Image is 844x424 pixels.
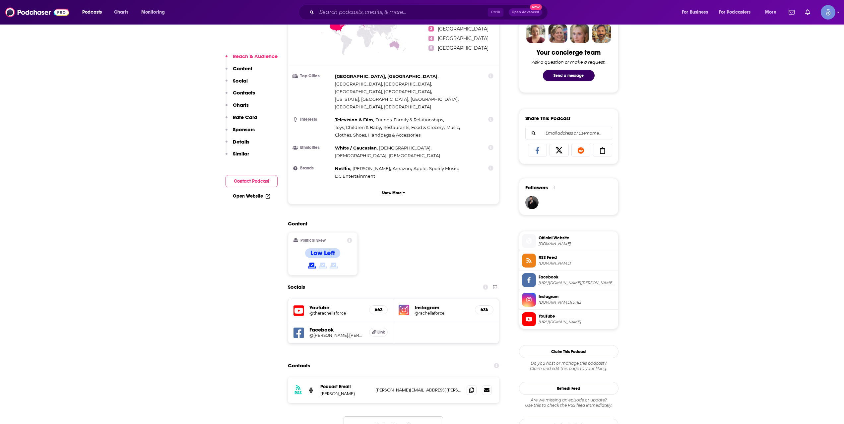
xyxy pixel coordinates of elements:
a: @therachellaforce [309,311,364,316]
a: Facebook[URL][DOMAIN_NAME][PERSON_NAME][DOMAIN_NAME][PERSON_NAME] [522,273,616,287]
a: Podchaser - Follow, Share and Rate Podcasts [5,6,69,19]
button: Similar [226,151,249,163]
div: Are we missing an episode or update? Use this to check the RSS feed immediately. [519,397,618,408]
span: Instagram [539,294,616,300]
h2: Socials [288,281,305,293]
span: [GEOGRAPHIC_DATA], [GEOGRAPHIC_DATA] [335,104,431,109]
button: Send a message [543,70,595,81]
h2: Content [288,220,494,227]
span: DC Entertainment [335,173,375,179]
span: Facebook [539,274,616,280]
button: Charts [226,102,249,114]
a: Show notifications dropdown [803,7,813,18]
p: Reach & Audience [233,53,278,59]
span: Apple [414,166,426,171]
span: Ctrl K [488,8,503,17]
span: [GEOGRAPHIC_DATA] [411,96,458,102]
input: Email address or username... [531,127,607,140]
span: , [429,165,459,172]
img: iconImage [399,305,409,315]
a: RSS Feed[DOMAIN_NAME] [522,254,616,268]
h3: Share This Podcast [525,115,570,121]
span: [PERSON_NAME] [353,166,390,171]
img: Sydney Profile [526,24,546,43]
h2: Contacts [288,359,310,372]
h3: Brands [293,166,332,170]
a: Copy Link [593,144,612,156]
input: Search podcasts, credits, & more... [317,7,488,18]
span: anchor.fm [539,261,616,266]
h5: 63k [481,307,488,313]
button: Claim This Podcast [519,345,618,358]
a: Share on Reddit [571,144,591,156]
h5: 663 [375,307,382,313]
div: Claim and edit this page to your liking. [519,361,618,371]
h3: RSS [294,390,302,395]
p: Social [233,78,248,84]
a: Share on X/Twitter [550,144,569,156]
img: JohirMia [525,196,539,209]
span: , [335,165,351,172]
a: YouTube[URL][DOMAIN_NAME] [522,312,616,326]
div: Ask a question or make a request. [532,59,606,65]
button: Rate Card [226,114,257,126]
span: , [375,116,444,124]
span: , [335,95,409,103]
span: Charts [114,8,128,17]
span: 4 [428,36,434,41]
span: Toys, Children & Baby [335,125,381,130]
button: Contacts [226,90,255,102]
span: [GEOGRAPHIC_DATA], [GEOGRAPHIC_DATA] [335,74,437,79]
p: Sponsors [233,126,255,133]
span: [DEMOGRAPHIC_DATA] [335,153,386,158]
a: Open Website [233,193,270,199]
div: Search followers [525,127,612,140]
span: , [383,124,445,131]
span: More [765,8,776,17]
h3: Ethnicities [293,146,332,150]
p: Similar [233,151,249,157]
span: Music [446,125,459,130]
button: Sponsors [226,126,255,139]
button: open menu [137,7,173,18]
p: [PERSON_NAME][EMAIL_ADDRESS][PERSON_NAME][DOMAIN_NAME] [375,387,462,393]
span: , [335,152,387,159]
span: Logged in as Spiral5-G1 [821,5,835,20]
span: Official Website [539,235,616,241]
span: [GEOGRAPHIC_DATA] [438,26,488,32]
h3: Top Cities [293,74,332,78]
span: RSS Feed [539,255,616,261]
span: [DEMOGRAPHIC_DATA] [389,153,440,158]
img: Jules Profile [570,24,589,43]
span: https://www.youtube.com/@therachellaforce [539,320,616,325]
a: Official Website[DOMAIN_NAME] [522,234,616,248]
a: @rachellaforce [415,311,470,316]
span: Friends, Family & Relationships [375,117,443,122]
p: Details [233,139,249,145]
span: , [411,95,459,103]
p: Podcast Email [320,384,370,390]
button: Refresh Feed [519,382,618,395]
button: Show More [293,187,494,199]
span: Podcasts [82,8,102,17]
span: instagram.com/rachellaforce [539,300,616,305]
span: New [530,4,542,10]
img: Jon Profile [592,24,611,43]
span: , [353,165,391,172]
span: For Podcasters [719,8,751,17]
div: 1 [553,185,555,191]
button: Content [226,65,252,78]
span: Followers [525,184,548,191]
span: Amazon [393,166,411,171]
span: Monitoring [141,8,165,17]
div: Your concierge team [537,48,601,57]
a: Charts [110,7,132,18]
span: [GEOGRAPHIC_DATA] [438,45,488,51]
span: , [335,80,432,88]
span: , [446,124,460,131]
span: , [335,73,438,80]
button: Contact Podcast [226,175,278,187]
span: [GEOGRAPHIC_DATA], [GEOGRAPHIC_DATA] [335,81,431,87]
span: Clothes, Shoes, Handbags & Accessories [335,132,421,138]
